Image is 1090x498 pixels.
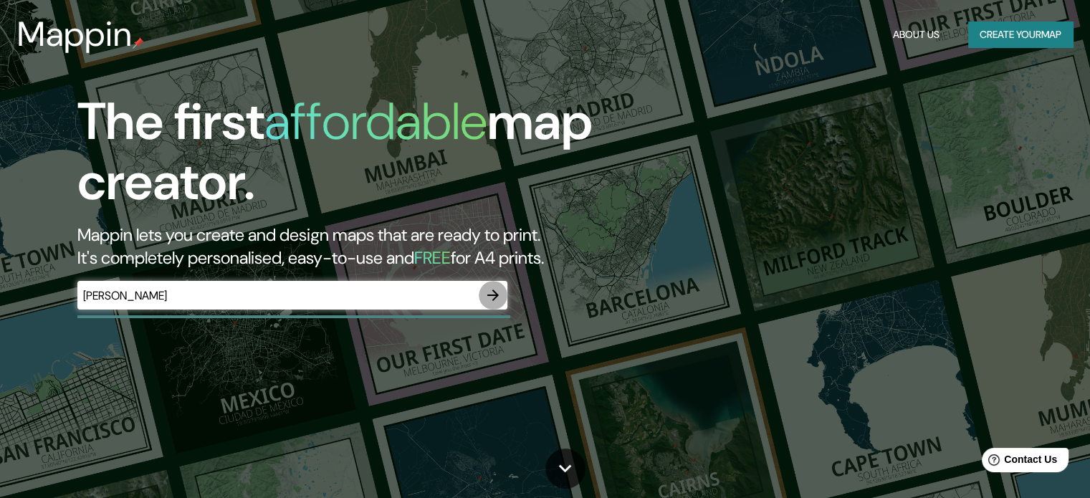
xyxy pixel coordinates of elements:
h3: Mappin [17,14,133,54]
button: About Us [887,21,945,48]
h1: affordable [264,88,487,155]
img: mappin-pin [133,37,144,49]
iframe: Help widget launcher [962,442,1074,482]
input: Choose your favourite place [77,287,479,304]
h1: The first map creator. [77,92,623,224]
button: Create yourmap [968,21,1073,48]
h2: Mappin lets you create and design maps that are ready to print. It's completely personalised, eas... [77,224,623,269]
h5: FREE [414,246,451,269]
